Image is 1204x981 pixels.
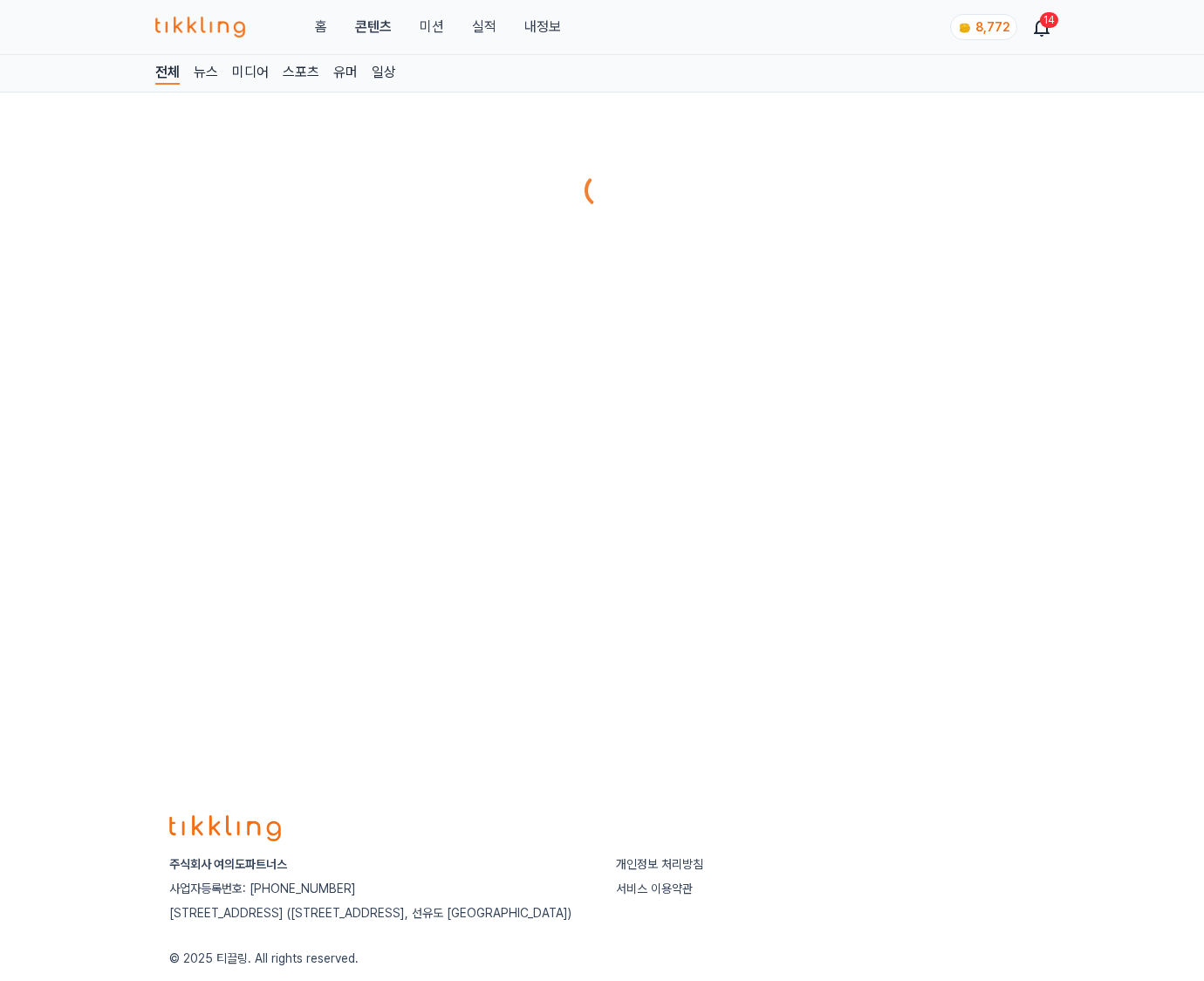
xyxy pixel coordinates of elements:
div: 14 [1040,12,1058,28]
a: 뉴스 [194,62,218,85]
p: © 2025 티끌링. All rights reserved. [169,950,1035,967]
img: coin [958,21,972,35]
p: [STREET_ADDRESS] ([STREET_ADDRESS], 선유도 [GEOGRAPHIC_DATA]) [169,904,588,922]
p: 주식회사 여의도파트너스 [169,855,588,873]
button: 미션 [420,17,444,38]
img: logo [169,815,281,841]
p: 사업자등록번호: [PHONE_NUMBER] [169,880,588,897]
a: 홈 [315,17,327,38]
a: 미디어 [232,62,269,85]
img: 티끌링 [155,17,245,38]
a: 유머 [333,62,358,85]
a: 스포츠 [283,62,319,85]
a: 실적 [472,17,496,38]
a: 14 [1035,17,1049,38]
a: coin 8,772 [950,14,1014,40]
a: 개인정보 처리방침 [616,857,703,871]
a: 서비스 이용약관 [616,882,693,895]
span: 8,772 [975,20,1009,34]
a: 전체 [155,62,180,85]
a: 내정보 [524,17,561,38]
a: 일상 [372,62,396,85]
a: 콘텐츠 [355,17,392,38]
